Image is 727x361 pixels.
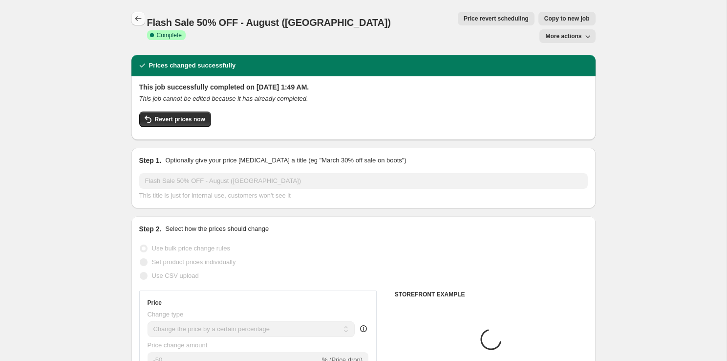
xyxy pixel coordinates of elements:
div: help [359,324,368,334]
span: Use bulk price change rules [152,245,230,252]
span: Revert prices now [155,115,205,123]
h2: Step 2. [139,224,162,234]
h6: STOREFRONT EXAMPLE [395,291,588,298]
span: More actions [545,32,581,40]
button: Copy to new job [538,12,596,25]
p: Optionally give your price [MEDICAL_DATA] a title (eg "March 30% off sale on boots") [165,156,406,165]
button: More actions [539,29,595,43]
h3: Price [148,299,162,307]
button: Price revert scheduling [458,12,535,25]
span: Flash Sale 50% OFF - August ([GEOGRAPHIC_DATA]) [147,17,391,28]
button: Price change jobs [131,12,145,25]
span: Set product prices individually [152,258,236,266]
h2: Step 1. [139,156,162,165]
p: Select how the prices should change [165,224,269,234]
span: Price revert scheduling [464,15,529,23]
i: This job cannot be edited because it has already completed. [139,95,308,102]
input: 30% off holiday sale [139,173,588,189]
span: Change type [148,311,184,318]
span: This title is just for internal use, customers won't see it [139,192,291,199]
h2: This job successfully completed on [DATE] 1:49 AM. [139,82,588,92]
span: Price change amount [148,341,208,349]
span: Complete [157,31,182,39]
span: Copy to new job [544,15,590,23]
button: Revert prices now [139,112,211,127]
h2: Prices changed successfully [149,61,236,70]
span: Use CSV upload [152,272,199,279]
